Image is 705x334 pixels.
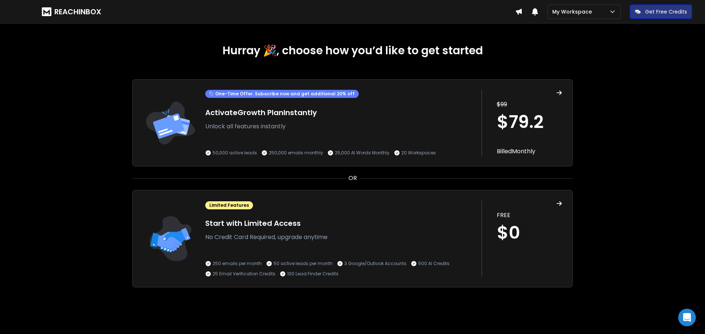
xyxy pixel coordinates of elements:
[205,218,474,228] h1: Start with Limited Access
[213,261,262,267] p: 250 emails per month
[630,4,692,19] button: Get Free Credits
[269,150,323,156] p: 250,000 emails monthly
[335,150,390,156] p: 25,000 AI Words Monthly
[552,8,595,15] p: My Workspace
[132,44,573,57] h1: Hurray 🎉, choose how you’d like to get started
[205,90,359,98] div: One-Time Offer. Subscribe now and get additional 20% off
[132,174,573,183] div: OR
[678,309,696,326] div: Open Intercom Messenger
[205,201,253,209] div: Limited Features
[287,271,339,277] p: 100 Lead Finder Credits
[645,8,687,15] p: Get Free Credits
[344,261,406,267] p: 3 Google/Outlook Accounts
[143,201,198,277] img: trail
[205,107,474,118] h1: Activate Growth Plan Instantly
[205,122,474,131] p: Unlock all features instantly
[213,150,257,156] p: 50,000 active leads
[401,150,436,156] p: 20 Workspaces
[418,261,449,267] p: 500 AI Credits
[143,90,198,156] img: trail
[213,271,275,277] p: 25 Email Verification Credits
[42,7,51,16] img: logo
[497,147,562,156] p: Billed Monthly
[497,224,562,242] h1: $0
[497,113,562,131] h1: $ 79.2
[497,211,562,220] p: FREE
[54,7,101,17] h1: REACHINBOX
[497,100,562,109] p: $ 99
[205,233,474,242] p: No Credit Card Required, upgrade anytime
[274,261,333,267] p: 50 active leads per month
